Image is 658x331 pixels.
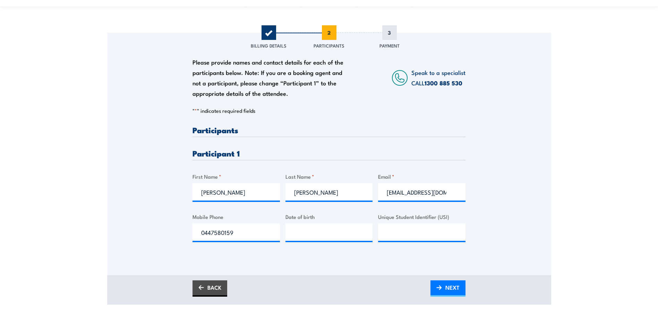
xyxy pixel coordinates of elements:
[193,149,465,157] h3: Participant 1
[193,280,227,297] a: BACK
[430,280,465,297] a: NEXT
[193,213,280,221] label: Mobile Phone
[378,172,465,180] label: Email
[322,25,336,40] span: 2
[193,107,465,114] p: " " indicates required fields
[193,57,350,99] div: Please provide names and contact details for each of the participants below. Note: If you are a b...
[193,172,280,180] label: First Name
[425,78,462,87] a: 1300 885 530
[379,42,400,49] span: Payment
[382,25,397,40] span: 3
[285,213,373,221] label: Date of birth
[262,25,276,40] span: 1
[193,126,465,134] h3: Participants
[411,68,465,87] span: Speak to a specialist CALL
[285,172,373,180] label: Last Name
[378,213,465,221] label: Unique Student Identifier (USI)
[251,42,287,49] span: Billing Details
[445,278,460,297] span: NEXT
[314,42,344,49] span: Participants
